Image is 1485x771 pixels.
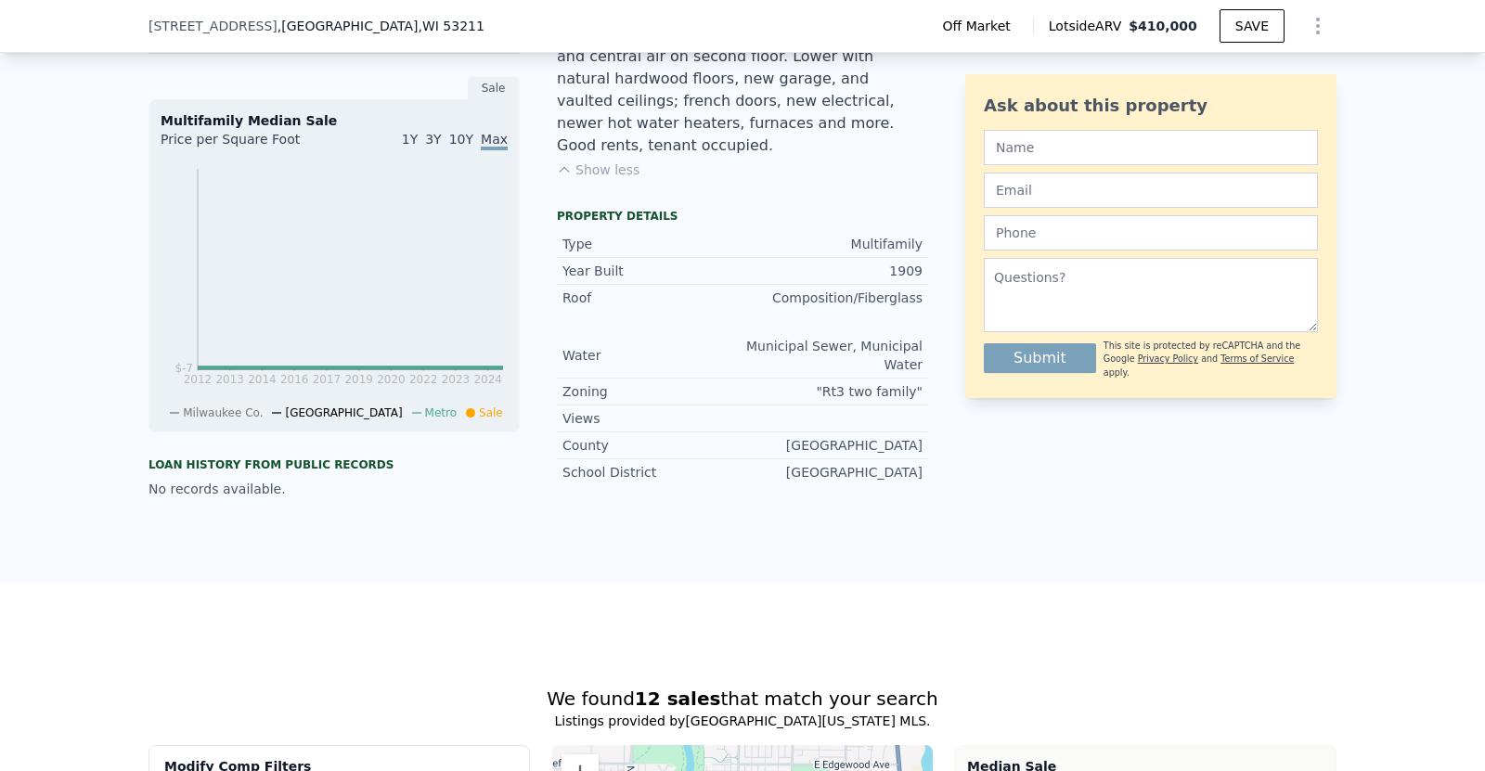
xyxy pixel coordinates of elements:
span: Milwaukee Co. [183,406,263,419]
div: Listings provided by [GEOGRAPHIC_DATA][US_STATE] MLS . [148,712,1336,730]
span: Max [481,132,508,150]
div: [GEOGRAPHIC_DATA] [742,463,923,482]
span: Sale [479,406,503,419]
div: Ask about this property [984,93,1318,119]
div: Loan history from public records [148,457,520,472]
div: Water [562,346,742,365]
button: Show less [557,161,639,179]
tspan: 2016 [280,373,309,386]
div: County [562,436,742,455]
div: Price per Square Foot [161,130,334,160]
tspan: 2012 [184,373,213,386]
div: Views [562,409,742,428]
span: Off Market [943,17,1018,35]
div: Type [562,235,742,253]
span: , [GEOGRAPHIC_DATA] [278,17,484,35]
div: Multifamily Median Sale [161,111,508,130]
div: We found that match your search [148,686,1336,712]
span: [GEOGRAPHIC_DATA] [285,406,402,419]
button: Submit [984,343,1096,373]
tspan: 2017 [313,373,342,386]
div: Roof [562,289,742,307]
input: Email [984,173,1318,208]
span: 10Y [449,132,473,147]
div: [GEOGRAPHIC_DATA] [742,436,923,455]
div: Zoning [562,382,742,401]
div: Municipal Sewer, Municipal Water [742,337,923,374]
div: Updated Duplex with new windows, pergo floors and central air on second floor. Lower with natural... [557,23,928,157]
tspan: 2024 [473,373,502,386]
span: $410,000 [1129,19,1197,33]
div: "Rt3 two family" [742,382,923,401]
span: 3Y [425,132,441,147]
tspan: 2019 [344,373,373,386]
a: Terms of Service [1220,353,1294,364]
div: School District [562,463,742,482]
a: Privacy Policy [1138,353,1198,364]
tspan: 2023 [442,373,471,386]
tspan: $-7 [174,362,193,375]
div: Property details [557,209,928,224]
tspan: 2014 [248,373,277,386]
div: Sale [468,76,520,100]
span: , WI 53211 [418,19,484,33]
strong: 12 sales [635,687,721,710]
input: Phone [984,215,1318,251]
span: 1Y [402,132,418,147]
tspan: 2013 [215,373,244,386]
div: Year Built [562,262,742,280]
span: [STREET_ADDRESS] [148,17,278,35]
div: Composition/Fiberglass [742,289,923,307]
input: Name [984,130,1318,165]
tspan: 2020 [377,373,406,386]
tspan: 2022 [409,373,438,386]
div: This site is protected by reCAPTCHA and the Google and apply. [1104,340,1318,379]
div: 1909 [742,262,923,280]
div: No records available. [148,480,520,498]
div: Multifamily [742,235,923,253]
span: Metro [425,406,457,419]
span: Lotside ARV [1049,17,1129,35]
button: Show Options [1299,7,1336,45]
button: SAVE [1220,9,1285,43]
